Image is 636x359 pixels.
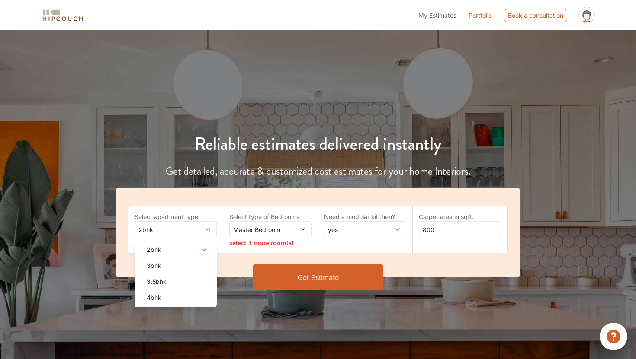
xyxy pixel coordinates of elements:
div: Book a consultation [504,9,567,22]
span: 3bhk [147,261,161,270]
label: Select type of Bedrooms [229,212,312,221]
a: Portfolio [469,11,492,20]
span: Master Bedroom [231,225,287,234]
span: 2bhk [137,225,193,234]
span: 4bhk [147,293,161,302]
span: My Estimates [418,12,456,19]
label: Select apartment type [135,212,217,221]
span: 2bhk [147,245,161,254]
h1: Reliable estimates delivered instantly [111,134,525,155]
img: logo-horizontal.svg [41,8,84,23]
button: Get Estimate [253,264,383,290]
label: Need a modular kitchen? [324,212,406,221]
div: select 1 more room(s) [229,238,312,247]
span: yes [326,225,382,234]
h4: Get detailed, accurate & customized cost estimates for your home Interiors. [111,165,525,178]
input: Enter area sqft [419,221,501,238]
span: logo-horizontal.svg [41,6,84,25]
label: Carpet area in sqft. [419,212,501,221]
span: 3.5bhk [147,277,167,286]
